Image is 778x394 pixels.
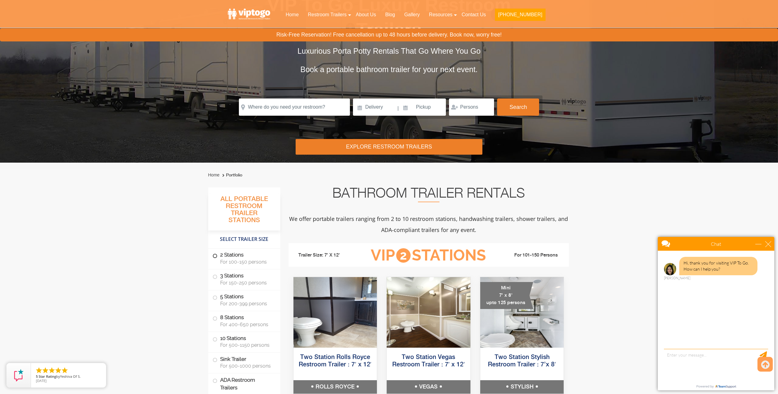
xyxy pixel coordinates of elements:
[213,353,276,372] label: Sink Trailer
[48,367,56,374] li: 
[220,363,273,369] span: For 500-1000 persons
[60,374,81,379] span: Yeshiva Of S.
[55,367,62,374] li: 
[392,354,465,368] a: Two Station Vegas Restroom Trailer : 7′ x 12′
[400,8,424,21] a: Gallery
[220,342,273,348] span: For 500-1150 persons
[300,65,477,74] span: Book a portable bathroom trailer for your next event.
[396,248,411,263] span: 2
[220,280,273,286] span: For 150-250 persons
[36,375,101,379] span: by
[220,301,273,307] span: For 200-399 persons
[220,322,273,327] span: For 400-650 persons
[213,249,276,268] label: 2 Stations
[39,374,56,379] span: Star Rating
[353,98,397,116] input: Delivery
[221,172,242,179] li: Portfolio
[208,194,280,230] h3: All Portable Restroom Trailer Stations
[397,98,399,118] span: |
[297,47,481,55] span: Luxurious Porta Potty Rentals That Go Where You Go
[424,8,457,21] a: Resources
[497,98,539,116] button: Search
[490,8,550,25] a: [PHONE_NUMBER]
[361,247,496,264] h3: VIP Stations
[387,277,470,348] img: Side view of two station restroom trailer with separate doors for males and females
[293,277,377,348] img: Side view of two station restroom trailer with separate doors for males and females
[213,332,276,351] label: 10 Stations
[480,282,533,309] div: Mini 7' x 8' upto 125 persons
[381,8,400,21] a: Blog
[208,172,220,177] a: Home
[299,354,371,368] a: Two Station Rolls Royce Restroom Trailer : 7′ x 12′
[220,259,273,265] span: For 100-150 persons
[35,367,43,374] li: 
[61,367,68,374] li: 
[496,252,565,259] li: For 101-150 Persons
[654,233,778,394] iframe: Live Chat Box
[289,187,569,202] h2: Bathroom Trailer Rentals
[13,369,25,381] img: Review Rating
[303,8,351,21] a: Restroom Trailers
[480,380,564,394] h5: STYLISH
[42,367,49,374] li: 
[495,9,545,21] button: [PHONE_NUMBER]
[480,277,564,348] img: A mini restroom trailer with two separate stations and separate doors for males and females
[289,213,569,235] p: We offer portable trailers ranging from 2 to 10 restroom stations, handwashing trailers, shower t...
[449,98,494,116] input: Persons
[400,98,446,116] input: Pickup
[387,380,470,394] h5: VEGAS
[213,311,276,330] label: 8 Stations
[488,354,556,368] a: Two Station Stylish Restroom Trailer : 7’x 8′
[36,374,38,379] span: 5
[239,98,350,116] input: Where do you need your restroom?
[213,269,276,288] label: 3 Stations
[296,139,482,155] div: Explore Restroom Trailers
[213,290,276,309] label: 5 Stations
[293,380,377,394] h5: ROLLS ROYCE
[457,8,490,21] a: Contact Us
[351,8,381,21] a: About Us
[208,234,280,245] h4: Select Trailer Size
[293,246,362,265] li: Trailer Size: 7' X 12'
[281,8,303,21] a: Home
[36,378,47,383] span: [DATE]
